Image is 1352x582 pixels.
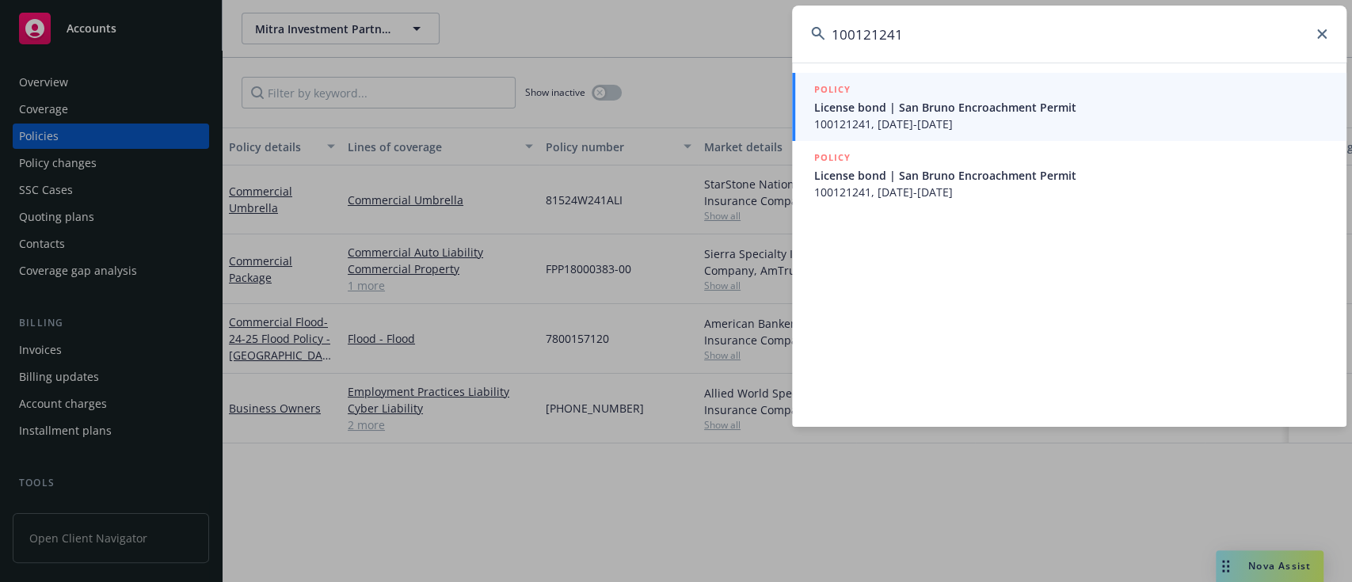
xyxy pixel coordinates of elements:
span: 100121241, [DATE]-[DATE] [814,184,1327,200]
span: 100121241, [DATE]-[DATE] [814,116,1327,132]
a: POLICYLicense bond | San Bruno Encroachment Permit100121241, [DATE]-[DATE] [792,73,1346,141]
h5: POLICY [814,150,851,165]
h5: POLICY [814,82,851,97]
a: POLICYLicense bond | San Bruno Encroachment Permit100121241, [DATE]-[DATE] [792,141,1346,209]
span: License bond | San Bruno Encroachment Permit [814,167,1327,184]
span: License bond | San Bruno Encroachment Permit [814,99,1327,116]
input: Search... [792,6,1346,63]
